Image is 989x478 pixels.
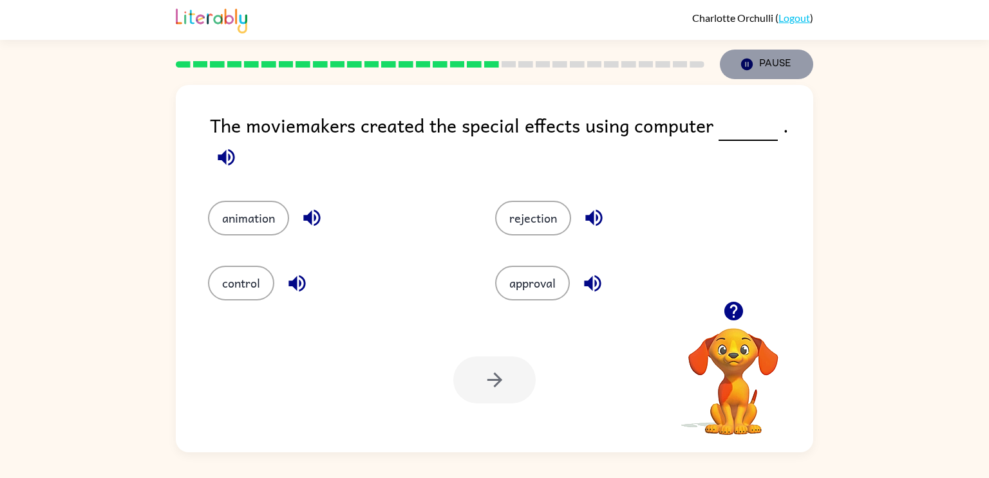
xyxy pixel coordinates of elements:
[210,111,813,175] div: The moviemakers created the special effects using computer .
[720,50,813,79] button: Pause
[778,12,810,24] a: Logout
[208,266,274,300] button: control
[176,5,247,33] img: Literably
[692,12,775,24] span: Charlotte Orchulli
[669,308,798,437] video: Your browser must support playing .mp4 files to use Literably. Please try using another browser.
[208,201,289,235] button: animation
[692,12,813,24] div: ( )
[495,201,571,235] button: rejection
[495,266,570,300] button: approval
